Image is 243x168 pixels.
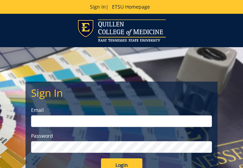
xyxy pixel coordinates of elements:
label: Password [31,133,212,139]
img: ETSU logo [77,19,166,42]
h2: Sign In [31,87,212,98]
a: Sign In [90,3,106,10]
label: Email [31,107,212,114]
p: | [26,3,218,10]
a: ETSU Homepage [109,3,153,10]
